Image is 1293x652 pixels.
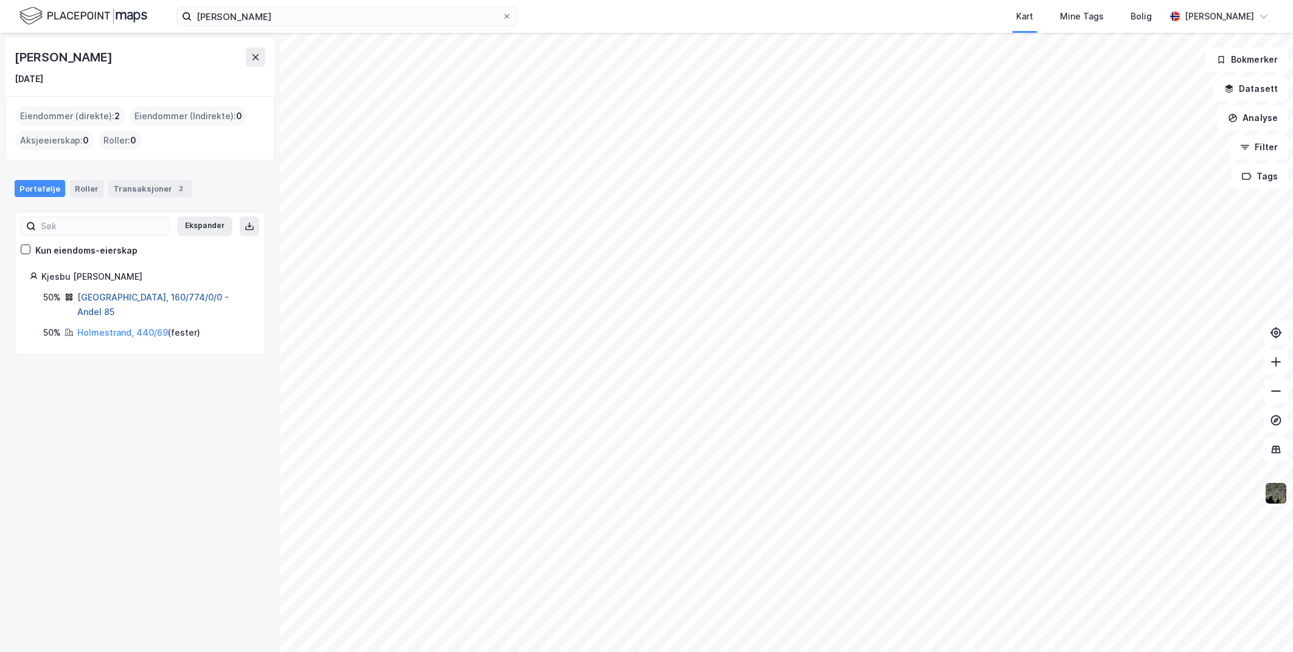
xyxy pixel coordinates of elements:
div: Mine Tags [1060,9,1104,24]
img: 9k= [1264,482,1288,505]
div: Bolig [1131,9,1152,24]
img: logo.f888ab2527a4732fd821a326f86c7f29.svg [19,5,147,27]
div: [PERSON_NAME] [15,47,114,67]
span: 0 [130,133,136,148]
div: Portefølje [15,180,65,197]
div: Roller : [99,131,141,150]
div: Transaksjoner [108,180,192,197]
div: Roller [70,180,103,197]
iframe: Chat Widget [1232,594,1293,652]
div: Kart [1016,9,1033,24]
input: Søk [36,217,169,235]
button: Tags [1232,164,1288,189]
div: Eiendommer (direkte) : [15,106,125,126]
span: 2 [114,109,120,123]
div: Kjesbu [PERSON_NAME] [41,269,250,284]
div: Kontrollprogram for chat [1232,594,1293,652]
button: Ekspander [177,217,232,236]
a: Holmestrand, 440/69 [77,327,168,338]
div: 2 [175,182,187,195]
button: Datasett [1214,77,1288,101]
input: Søk på adresse, matrikkel, gårdeiere, leietakere eller personer [192,7,502,26]
span: 0 [236,109,242,123]
div: [DATE] [15,72,43,86]
button: Analyse [1218,106,1288,130]
span: 0 [83,133,89,148]
div: 50% [43,290,61,305]
div: Eiendommer (Indirekte) : [130,106,247,126]
button: Filter [1230,135,1288,159]
button: Bokmerker [1206,47,1288,72]
a: [GEOGRAPHIC_DATA], 160/774/0/0 - Andel 85 [77,292,229,317]
div: [PERSON_NAME] [1185,9,1254,24]
div: Kun eiendoms-eierskap [35,243,138,258]
div: 50% [43,325,61,340]
div: Aksjeeierskap : [15,131,94,150]
div: ( fester ) [77,325,200,340]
